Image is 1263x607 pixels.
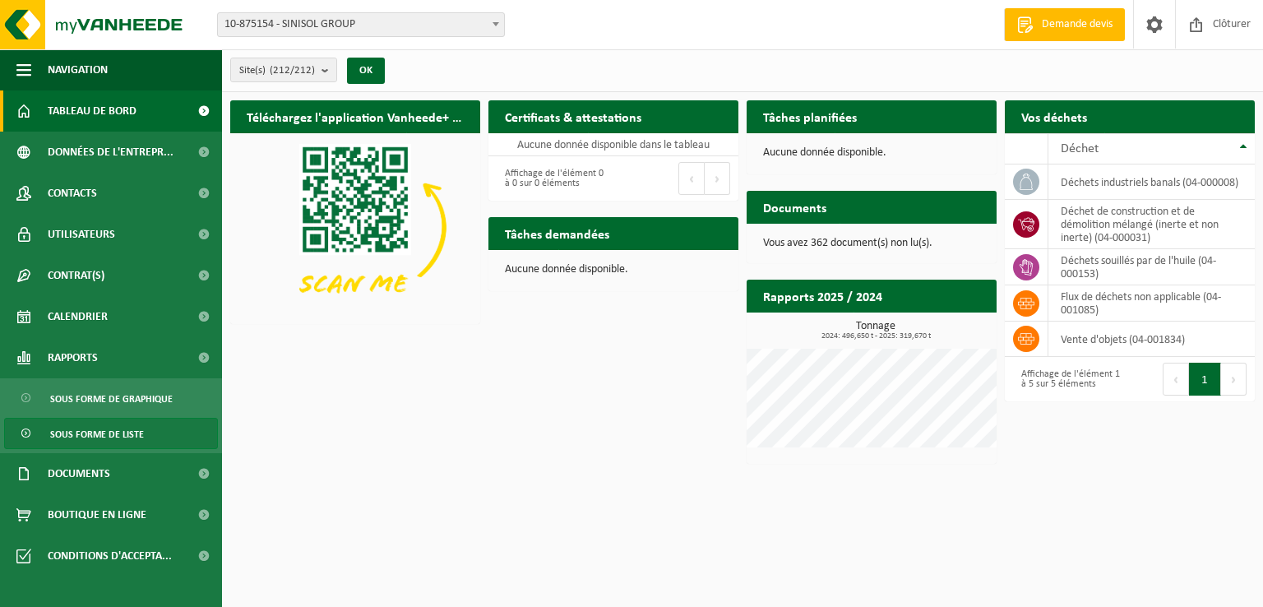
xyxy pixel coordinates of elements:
h3: Tonnage [755,321,997,341]
div: Affichage de l'élément 1 à 5 sur 5 éléments [1013,361,1122,397]
button: Previous [678,162,705,195]
h2: Certificats & attestations [488,100,658,132]
span: Demande devis [1038,16,1117,33]
a: Sous forme de graphique [4,382,218,414]
button: Previous [1163,363,1189,396]
button: Next [705,162,730,195]
span: Utilisateurs [48,214,115,255]
td: flux de déchets non applicable (04-001085) [1048,285,1255,322]
h2: Tâches demandées [488,217,626,249]
span: Documents [48,453,110,494]
td: déchets industriels banals (04-000008) [1048,164,1255,200]
span: Boutique en ligne [48,494,146,535]
p: Aucune donnée disponible. [763,147,980,159]
p: Aucune donnée disponible. [505,264,722,276]
span: Navigation [48,49,108,90]
p: Vous avez 362 document(s) non lu(s). [763,238,980,249]
td: déchets souillés par de l'huile (04-000153) [1048,249,1255,285]
span: Site(s) [239,58,315,83]
a: Consulter les rapports [854,312,995,345]
span: Sous forme de liste [50,419,144,450]
span: Données de l'entrepr... [48,132,173,173]
span: Rapports [48,337,98,378]
span: Déchet [1061,142,1099,155]
img: Download de VHEPlus App [230,133,480,321]
span: 10-875154 - SINISOL GROUP [218,13,504,36]
count: (212/212) [270,65,315,76]
span: Calendrier [48,296,108,337]
h2: Vos déchets [1005,100,1103,132]
button: 1 [1189,363,1221,396]
span: Contrat(s) [48,255,104,296]
span: Contacts [48,173,97,214]
td: vente d'objets (04-001834) [1048,322,1255,357]
h2: Documents [747,191,843,223]
a: Demande devis [1004,8,1125,41]
td: déchet de construction et de démolition mélangé (inerte et non inerte) (04-000031) [1048,200,1255,249]
td: Aucune donnée disponible dans le tableau [488,133,738,156]
h2: Tâches planifiées [747,100,873,132]
button: Site(s)(212/212) [230,58,337,82]
h2: Téléchargez l'application Vanheede+ maintenant! [230,100,480,132]
span: Tableau de bord [48,90,136,132]
h2: Rapports 2025 / 2024 [747,280,899,312]
span: 10-875154 - SINISOL GROUP [217,12,505,37]
a: Sous forme de liste [4,418,218,449]
span: Conditions d'accepta... [48,535,172,577]
button: OK [347,58,385,84]
span: 2024: 496,650 t - 2025: 319,670 t [755,332,997,341]
button: Next [1221,363,1247,396]
div: Affichage de l'élément 0 à 0 sur 0 éléments [497,160,605,197]
span: Sous forme de graphique [50,383,173,415]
